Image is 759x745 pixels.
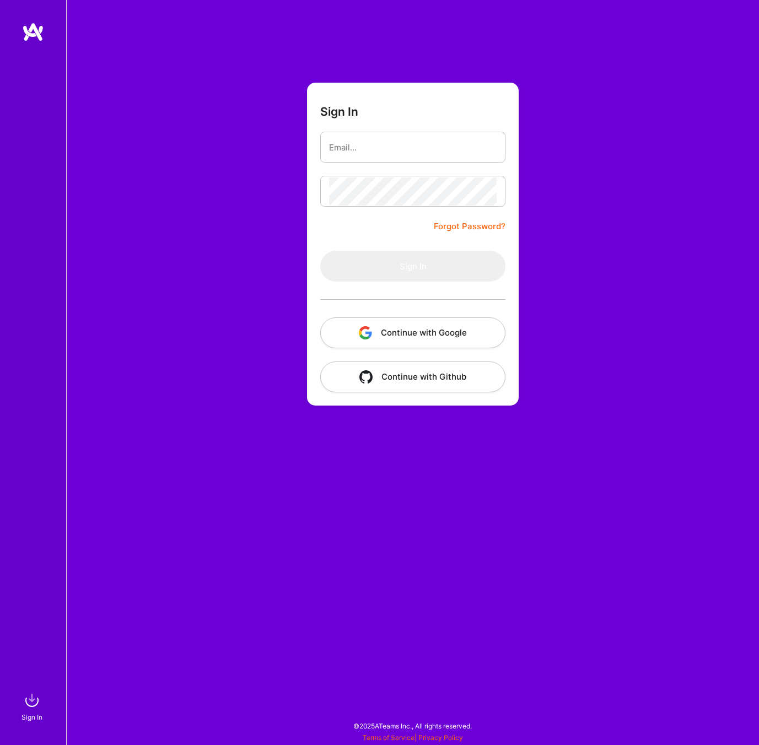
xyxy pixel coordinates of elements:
[320,317,505,348] button: Continue with Google
[66,712,759,739] div: © 2025 ATeams Inc., All rights reserved.
[320,105,358,118] h3: Sign In
[359,326,372,339] img: icon
[359,370,373,384] img: icon
[320,361,505,392] button: Continue with Github
[434,220,505,233] a: Forgot Password?
[21,689,43,711] img: sign in
[418,733,463,742] a: Privacy Policy
[21,711,42,723] div: Sign In
[363,733,415,742] a: Terms of Service
[363,733,463,742] span: |
[320,251,505,282] button: Sign In
[329,133,497,161] input: Email...
[23,689,43,723] a: sign inSign In
[22,22,44,42] img: logo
